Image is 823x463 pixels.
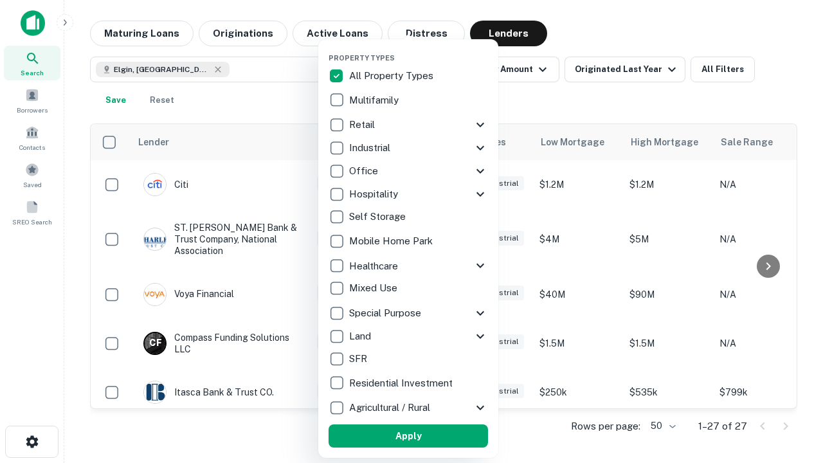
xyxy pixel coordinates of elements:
[329,396,488,419] div: Agricultural / Rural
[329,136,488,159] div: Industrial
[329,54,395,62] span: Property Types
[349,209,408,224] p: Self Storage
[349,233,435,249] p: Mobile Home Park
[329,424,488,448] button: Apply
[329,183,488,206] div: Hospitality
[349,186,401,202] p: Hospitality
[329,302,488,325] div: Special Purpose
[349,305,424,321] p: Special Purpose
[349,117,377,132] p: Retail
[349,93,401,108] p: Multifamily
[759,319,823,381] iframe: Chat Widget
[349,140,393,156] p: Industrial
[349,163,381,179] p: Office
[349,376,455,391] p: Residential Investment
[349,351,370,367] p: SFR
[349,280,400,296] p: Mixed Use
[349,68,436,84] p: All Property Types
[349,329,374,344] p: Land
[329,113,488,136] div: Retail
[329,325,488,348] div: Land
[329,254,488,277] div: Healthcare
[349,400,433,415] p: Agricultural / Rural
[329,159,488,183] div: Office
[349,259,401,274] p: Healthcare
